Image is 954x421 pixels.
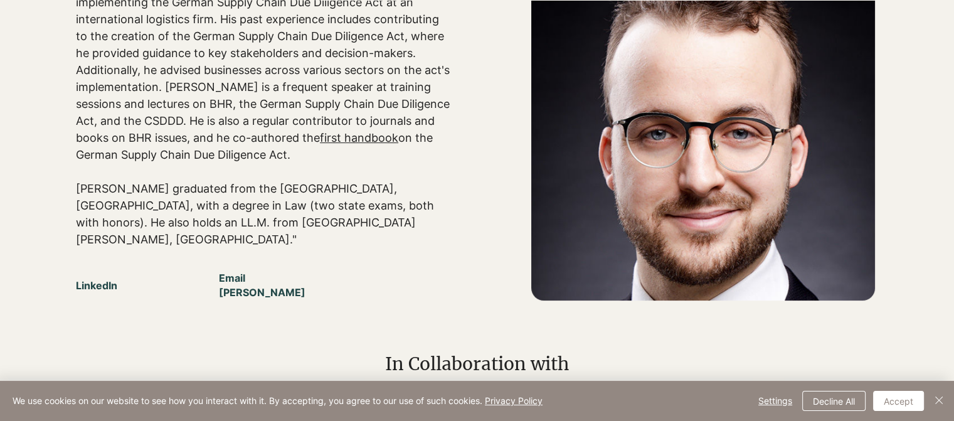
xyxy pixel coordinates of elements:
p: [PERSON_NAME] graduated from the [GEOGRAPHIC_DATA], [GEOGRAPHIC_DATA], with a degree in Law (two ... [76,163,450,248]
a: LinkedIn [76,271,165,300]
button: Close [931,391,946,411]
a: Privacy Policy [485,395,543,406]
img: Close [931,393,946,408]
button: Decline All [802,391,866,411]
span: We use cookies on our website to see how you interact with it. By accepting, you agree to our use... [13,395,543,407]
a: Email Daniel [219,271,308,300]
span: LinkedIn [76,279,117,292]
span: Email [PERSON_NAME] [219,271,308,299]
a: first handbook [320,131,398,144]
span: Settings [758,392,792,410]
button: Accept [873,391,924,411]
span: In Collaboration with [385,353,569,375]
